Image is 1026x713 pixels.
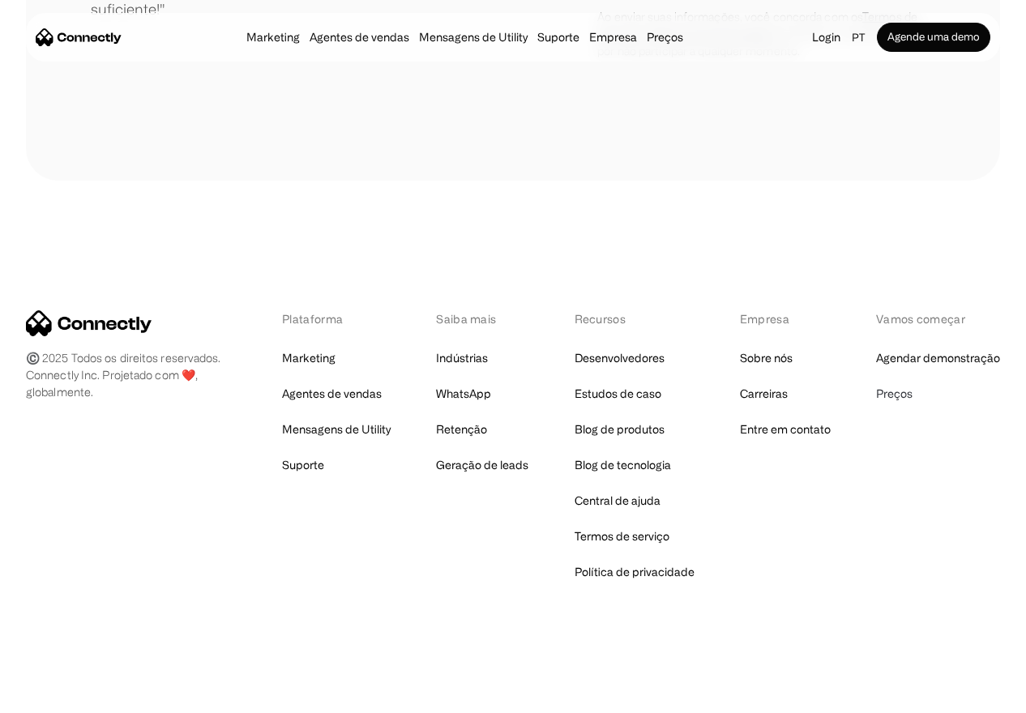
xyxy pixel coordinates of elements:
a: Marketing [282,347,336,369]
ul: Language list [32,685,97,707]
div: Recursos [575,310,695,327]
a: Retenção [436,418,487,441]
a: Indústrias [436,347,488,369]
a: Mensagens de Utility [414,31,532,44]
a: home [36,25,122,49]
a: Preços [876,382,913,405]
a: Agentes de vendas [305,31,414,44]
a: WhatsApp [436,382,491,405]
a: Agentes de vendas [282,382,382,405]
a: Suporte [532,31,584,44]
div: pt [845,26,877,49]
div: Saiba mais [436,310,528,327]
div: Plataforma [282,310,391,327]
div: pt [852,26,865,49]
a: Blog de tecnologia [575,454,671,476]
a: Agende uma demo [877,23,990,52]
div: Empresa [740,310,831,327]
a: Suporte [282,454,324,476]
a: Termos de serviço [575,525,669,548]
a: Agendar demonstração [876,347,1000,369]
a: Login [807,26,845,49]
div: Empresa [589,26,637,49]
a: Estudos de caso [575,382,661,405]
a: Preços [642,31,688,44]
a: Central de ajuda [575,489,660,512]
a: Carreiras [740,382,788,405]
div: Vamos começar [876,310,1000,327]
a: Blog de produtos [575,418,665,441]
a: Política de privacidade [575,561,695,583]
div: Empresa [584,26,642,49]
a: Entre em contato [740,418,831,441]
a: Marketing [242,31,305,44]
a: Desenvolvedores [575,347,665,369]
a: Sobre nós [740,347,793,369]
a: Geração de leads [436,454,528,476]
aside: Language selected: Português (Brasil) [16,683,97,707]
a: Mensagens de Utility [282,418,391,441]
